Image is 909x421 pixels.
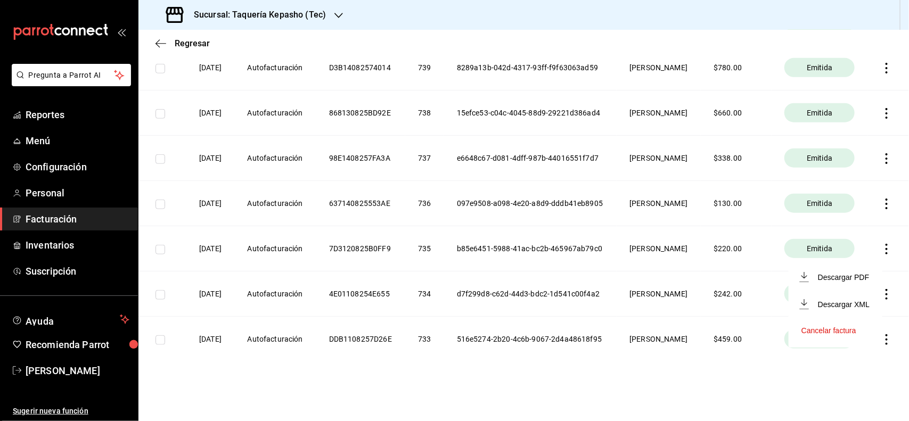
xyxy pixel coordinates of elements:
button: Cancelar factura [801,326,856,335]
div: Descargar XML [818,300,870,309]
button: Descargar XML [801,299,870,309]
button: Descargar PDF [801,272,869,282]
div: Descargar PDF [818,273,869,282]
